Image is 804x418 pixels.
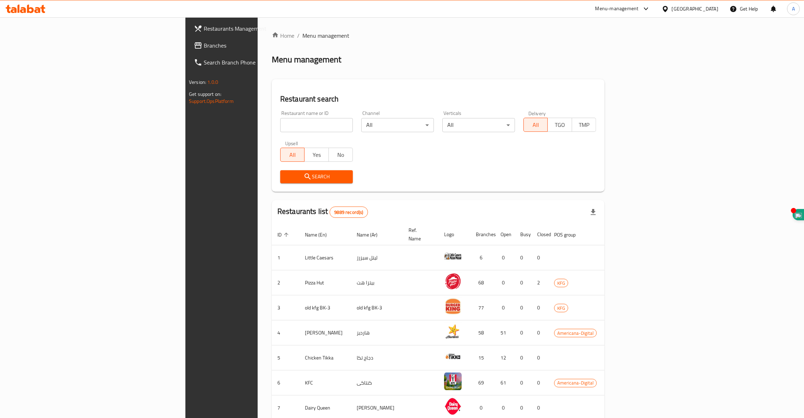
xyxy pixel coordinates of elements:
span: Version: [189,78,206,87]
input: Search for restaurant name or ID.. [280,118,353,132]
td: 0 [515,295,532,320]
span: POS group [554,230,585,239]
label: Upsell [285,141,298,146]
img: Dairy Queen [444,398,462,415]
div: Total records count [330,207,368,218]
td: كنتاكى [351,370,403,395]
span: A [792,5,795,13]
span: Search [286,172,347,181]
td: 0 [515,370,532,395]
td: 0 [495,245,515,270]
td: بيتزا هت [351,270,403,295]
td: Little Caesars [299,245,351,270]
h2: Restaurants list [277,206,368,218]
nav: breadcrumb [272,31,604,40]
span: 9889 record(s) [330,209,367,216]
td: 15 [470,345,495,370]
div: All [442,118,515,132]
td: 0 [532,245,548,270]
span: KFG [554,304,568,312]
img: old kfg BK-3 [444,297,462,315]
td: 0 [515,320,532,345]
img: Hardee's [444,322,462,340]
span: Search Branch Phone [204,58,314,67]
a: Support.OpsPlatform [189,97,234,106]
span: Americana-Digital [554,379,596,387]
th: Busy [515,224,532,245]
span: Get support on: [189,90,221,99]
button: All [280,148,305,162]
td: 0 [515,345,532,370]
span: Ref. Name [409,226,430,243]
button: TGO [547,118,572,132]
td: 0 [532,320,548,345]
td: 2 [532,270,548,295]
td: 68 [470,270,495,295]
span: KFG [554,279,568,287]
span: Name (Ar) [357,230,387,239]
td: 0 [495,270,515,295]
button: TMP [572,118,596,132]
td: Pizza Hut [299,270,351,295]
td: 61 [495,370,515,395]
th: Logo [438,224,470,245]
a: Search Branch Phone [188,54,320,71]
h2: Menu management [272,54,341,65]
img: Pizza Hut [444,272,462,290]
td: 0 [515,245,532,270]
td: 0 [495,295,515,320]
span: All [527,120,545,130]
span: TMP [575,120,593,130]
td: 0 [532,370,548,395]
td: 77 [470,295,495,320]
span: ID [277,230,291,239]
td: 0 [532,345,548,370]
span: Branches [204,41,314,50]
button: Yes [304,148,329,162]
span: All [283,150,302,160]
td: 12 [495,345,515,370]
th: Closed [532,224,548,245]
span: Menu management [302,31,349,40]
img: Little Caesars [444,247,462,265]
span: No [332,150,350,160]
div: All [361,118,434,132]
div: [GEOGRAPHIC_DATA] [672,5,718,13]
span: Yes [307,150,326,160]
td: ليتل سيزرز [351,245,403,270]
td: 69 [470,370,495,395]
button: Search [280,170,353,183]
td: دجاج تكا [351,345,403,370]
td: old kfg BK-3 [351,295,403,320]
a: Branches [188,37,320,54]
button: All [523,118,548,132]
td: old kfg BK-3 [299,295,351,320]
td: KFC [299,370,351,395]
img: KFC [444,373,462,390]
span: Name (En) [305,230,336,239]
td: Chicken Tikka [299,345,351,370]
button: No [329,148,353,162]
a: Restaurants Management [188,20,320,37]
span: 1.0.0 [207,78,218,87]
span: Americana-Digital [554,329,596,337]
td: هارديز [351,320,403,345]
td: [PERSON_NAME] [299,320,351,345]
h2: Restaurant search [280,94,596,104]
div: Menu-management [595,5,639,13]
th: Open [495,224,515,245]
td: 0 [532,295,548,320]
th: Branches [470,224,495,245]
td: 58 [470,320,495,345]
td: 51 [495,320,515,345]
div: Export file [585,204,602,221]
label: Delivery [528,111,546,116]
td: 0 [515,270,532,295]
span: TGO [551,120,569,130]
td: 6 [470,245,495,270]
img: Chicken Tikka [444,348,462,365]
span: Restaurants Management [204,24,314,33]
